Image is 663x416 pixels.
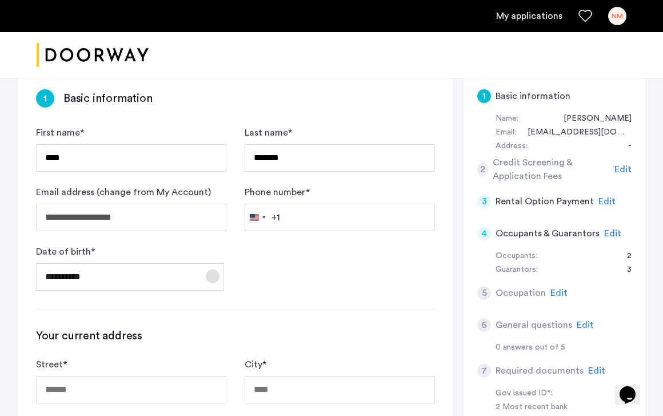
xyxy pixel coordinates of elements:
div: 1 [36,89,54,108]
label: Phone number * [245,185,310,199]
div: 3 [616,263,632,277]
h5: Occupants & Guarantors [496,227,600,240]
iframe: chat widget [615,370,652,405]
span: Edit [577,320,594,330]
label: Email address (change from My Account) [36,185,211,199]
h3: Basic information [63,90,153,106]
a: My application [496,9,562,23]
h5: Occupation [496,286,546,300]
div: Name: [496,112,518,126]
h5: Basic information [496,89,570,103]
div: nicksm621@gmail.com [516,126,632,140]
h3: Your current address [36,328,435,344]
div: - [617,140,632,153]
span: Edit [614,165,632,174]
a: Favorites [578,9,592,23]
div: 1 [477,89,491,103]
label: Date of birth * [36,245,95,259]
div: 0 answers out of 5 [496,341,632,355]
span: Edit [604,229,621,238]
h5: Rental Option Payment [496,195,594,208]
label: City * [245,358,266,371]
button: Open calendar [206,270,219,283]
div: Address: [496,140,528,153]
div: 2 [477,163,488,176]
h5: General questions [496,318,572,332]
div: Email: [496,126,516,140]
div: Gov issued ID*: [496,387,611,401]
div: Guarantors: [496,263,538,277]
div: 4 [477,227,491,240]
div: +1 [271,211,280,224]
div: 3 [477,195,491,208]
div: 7 [477,364,491,378]
h5: Credit Screening & Application Fees [493,156,610,183]
div: NM [608,7,626,25]
span: Edit [598,197,616,206]
h5: Required documents [496,364,584,378]
a: Cazamio logo [37,34,149,77]
img: logo [37,34,149,77]
label: Street * [36,358,67,371]
label: Last name * [245,126,292,140]
div: 2 [616,249,632,263]
div: 5 [477,286,491,300]
div: Occupants: [496,249,537,263]
label: First name * [36,126,84,140]
button: Selected country [245,204,280,231]
span: Edit [550,288,568,298]
div: 6 [477,318,491,332]
span: Edit [588,366,605,375]
div: Nick Muscara [552,112,632,126]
